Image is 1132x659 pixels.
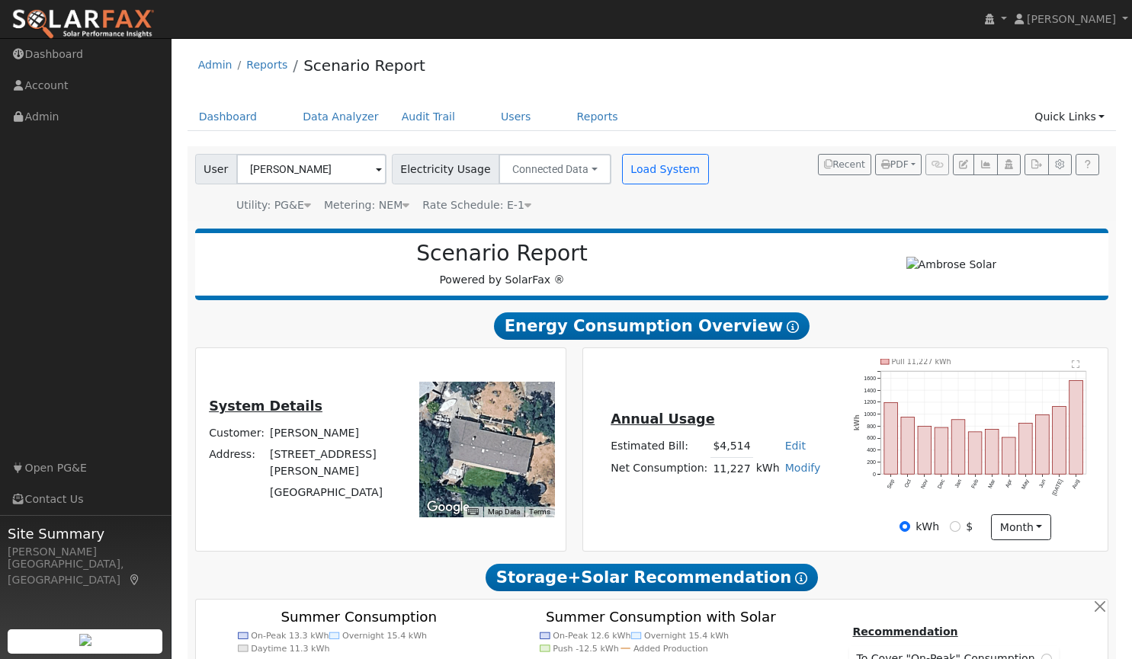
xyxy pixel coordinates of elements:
td: 11,227 [710,458,753,480]
td: Address: [207,444,268,481]
text: 600 [867,436,876,442]
div: Utility: PG&E [236,197,311,213]
text: Jan [954,478,963,489]
a: Users [489,103,543,131]
text: Dec [936,478,946,490]
span: Storage+Solar Recommendation [486,564,818,591]
text: Jun [1038,478,1047,489]
a: Scenario Report [303,56,425,75]
td: $4,514 [710,436,753,458]
a: Quick Links [1023,103,1116,131]
button: Map Data [488,507,520,517]
td: [STREET_ADDRESS][PERSON_NAME] [268,444,403,481]
button: month [991,514,1051,540]
text: On-Peak 13.3 kWh [251,631,329,641]
div: [GEOGRAPHIC_DATA], [GEOGRAPHIC_DATA] [8,556,163,588]
span: Electricity Usage [392,154,499,184]
td: [GEOGRAPHIC_DATA] [268,481,403,503]
button: Multi-Series Graph [973,154,997,175]
div: [PERSON_NAME] [8,544,163,560]
a: Open this area in Google Maps (opens a new window) [423,497,473,517]
rect: onclick="" [1053,406,1066,474]
a: Reports [246,59,287,71]
label: kWh [916,519,939,535]
input: Select a User [236,154,386,184]
rect: onclick="" [901,417,915,475]
span: Alias: HE1 [422,199,531,211]
div: Powered by SolarFax ® [203,241,802,288]
text: On-Peak 12.6 kWh [553,631,632,641]
button: Recent [818,154,871,175]
a: Terms (opens in new tab) [529,507,550,516]
u: System Details [209,398,322,414]
rect: onclick="" [985,430,999,475]
button: Settings [1048,154,1072,175]
text: May [1021,478,1031,491]
input: kWh [900,521,910,532]
text: 400 [867,447,876,453]
img: Google [423,497,473,517]
text: Summer Consumption [281,609,437,625]
div: Metering: NEM [324,197,409,213]
text: Overnight 15.4 kWh [342,631,428,641]
td: Customer: [207,423,268,444]
td: kWh [753,458,782,480]
button: Export Interval Data [1025,154,1048,175]
td: Net Consumption: [608,458,710,480]
text: 1000 [864,411,876,417]
text:  [1072,360,1079,369]
span: [PERSON_NAME] [1027,13,1116,25]
td: Estimated Bill: [608,436,710,458]
button: Load System [622,154,709,184]
rect: onclick="" [1002,437,1016,474]
img: retrieve [79,634,91,646]
img: Ambrose Solar [906,257,997,273]
text: Sep [886,478,896,490]
text: Overnight 15.4 kWh [645,631,730,641]
button: PDF [875,154,922,175]
u: Annual Usage [611,411,714,427]
rect: onclick="" [918,427,932,475]
text: [DATE] [1051,478,1064,497]
text: Pull 11,227 kWh [891,357,951,366]
text: 200 [867,459,876,465]
text: Aug [1071,478,1081,490]
a: Map [128,574,142,586]
i: Show Help [795,572,807,584]
rect: onclick="" [1069,381,1083,475]
text: 1200 [864,399,876,405]
text: Feb [970,478,980,490]
a: Help Link [1076,154,1099,175]
td: [PERSON_NAME] [268,423,403,444]
u: Recommendation [852,625,957,638]
text: 1600 [864,376,876,382]
span: PDF [881,159,909,170]
text: Oct [903,478,912,488]
text: kWh [853,414,861,430]
span: Energy Consumption Overview [494,312,810,340]
text: Daytime 11.3 kWh [251,644,329,654]
a: Dashboard [188,103,269,131]
i: Show Help [787,321,799,333]
span: User [195,154,237,184]
rect: onclick="" [951,420,965,475]
a: Modify [785,462,821,474]
rect: onclick="" [935,427,948,474]
span: Site Summary [8,523,163,544]
text: Mar [987,478,997,490]
text: Added Production [634,644,709,654]
a: Edit [785,440,806,452]
h2: Scenario Report [210,241,794,267]
label: $ [966,519,973,535]
button: Keyboard shortcuts [467,507,478,517]
text: Nov [919,478,929,490]
text: Summer Consumption with Solar [546,609,777,625]
button: Login As [997,154,1021,175]
button: Edit User [953,154,974,175]
rect: onclick="" [968,432,982,475]
text: 1400 [864,388,876,394]
text: Apr [1005,478,1014,489]
rect: onclick="" [1036,415,1050,475]
rect: onclick="" [1019,424,1033,475]
a: Reports [566,103,630,131]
